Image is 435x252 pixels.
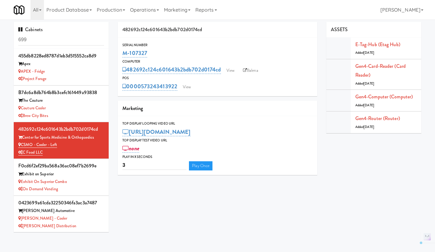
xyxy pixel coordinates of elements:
[364,103,374,108] span: [DATE]
[364,81,374,86] span: [DATE]
[240,66,261,75] a: Balena
[223,66,237,75] a: View
[355,93,413,100] a: Gen4-computer (Computer)
[355,115,400,122] a: Gen4-router (Router)
[18,142,57,148] a: CSMO - Cooler - Left
[18,125,104,134] div: 482692c124c601643b2bdb702d0174cd
[18,105,46,111] a: Couture Cooler
[18,60,104,68] div: Apex
[18,223,76,229] a: [PERSON_NAME] Distribution
[122,154,313,160] div: Play in X seconds
[18,113,48,119] a: Brew City Bites
[122,128,190,136] a: [URL][DOMAIN_NAME]
[122,137,313,144] div: Top Display Test Video Url
[18,134,104,141] div: Center for Sports Medicine & Orthopaedics
[122,75,313,81] div: POS
[18,68,45,74] a: APEX - Fridge
[18,198,104,207] div: 0423699a61cda32250346fa3ac3a7487
[18,34,104,46] input: Search cabinets
[122,82,177,91] a: 0000573243413922
[364,50,374,55] span: [DATE]
[18,51,104,60] div: 455db8228ed8787d1eb3d515552ca8d9
[355,63,406,79] a: Gen4-card-reader (Card Reader)
[189,161,212,170] a: Play Once
[14,122,109,159] li: 482692c124c601643b2bdb702d0174cdCenter for Sports Medicine & Orthopaedics CSMO - Cooler - LeftC F...
[355,50,374,55] span: Added
[14,159,109,195] li: f0cd6f2ef29ba568a36ac08ef7b2699eExhibit on Superior Exhibit on Superior ComboOn Demand Vending
[355,81,374,86] span: Added
[122,42,313,48] div: Serial Number
[14,49,109,86] li: 455db8228ed8787d1eb3d515552ca8d9Apex APEX - FridgeProject Forage
[14,196,109,232] li: 0423699a61cda32250346fa3ac3a7487[PERSON_NAME] Automotive [PERSON_NAME] - Cooler[PERSON_NAME] Dist...
[18,170,104,178] div: Exhibit on Superior
[122,59,313,65] div: Computer
[18,88,104,97] div: b7dc6a8db764b8b3cefc161449a93838
[18,186,58,192] a: On Demand Vending
[364,125,374,129] span: [DATE]
[355,41,400,48] a: E-tag-hub (Etag Hub)
[18,161,104,170] div: f0cd6f2ef29ba568a36ac08ef7b2699e
[180,82,194,92] a: View
[18,207,104,215] div: [PERSON_NAME] Automotive
[355,125,374,129] span: Added
[18,76,47,82] a: Project Forage
[18,97,104,104] div: The Couture
[18,179,67,184] a: Exhibit on Superior Combo
[122,144,139,153] a: none
[122,49,147,57] a: M-107327
[18,215,67,221] a: [PERSON_NAME] - Cooler
[122,105,143,112] span: Marketing
[14,5,24,15] img: Micromart
[18,26,43,33] span: Cabinets
[14,86,109,122] li: b7dc6a8db764b8b3cefc161449a93838The Couture Couture CoolerBrew City Bites
[122,65,221,74] a: 482692c124c601643b2bdb702d0174cd
[355,103,374,108] span: Added
[331,26,348,33] span: ASSETS
[118,22,317,38] div: 482692c124c601643b2bdb702d0174cd
[18,149,43,155] a: C Food LLC
[122,121,313,127] div: Top Display Looping Video Url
